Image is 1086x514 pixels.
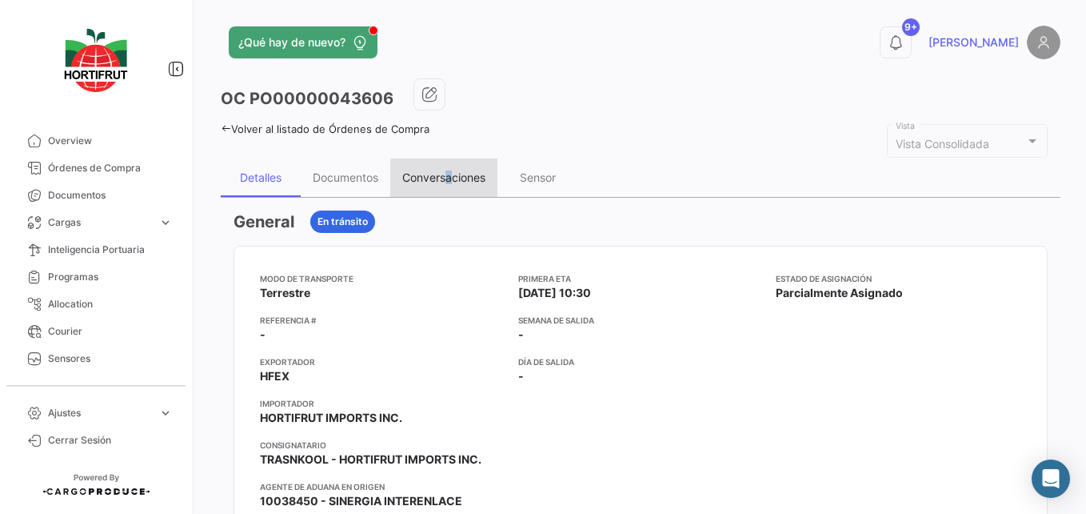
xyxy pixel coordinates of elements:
span: Inteligencia Portuaria [48,243,173,257]
h3: General [234,211,294,233]
img: placeholder-user.png [1027,26,1060,59]
span: expand_more [158,215,173,230]
a: Sensores [13,345,179,372]
span: Terrestre [260,285,310,301]
span: Cerrar Sesión [48,433,173,448]
app-card-info-title: Exportador [260,355,505,368]
span: Programas [48,270,173,284]
span: Cargas [48,215,152,230]
span: expand_more [158,406,173,420]
div: Sensor [520,171,556,184]
app-card-info-title: Primera ETA [518,272,764,285]
span: En tránsito [317,215,368,229]
a: Courier [13,318,179,345]
span: TRASNKOOL - HORTIFRUT IMPORTS INC. [260,452,481,468]
img: logo-hortifrut.svg [56,19,136,102]
div: Documentos [313,171,378,184]
span: Ajustes [48,406,152,420]
span: Overview [48,134,173,148]
app-card-info-title: Referencia # [260,314,505,327]
span: Parcialmente Asignado [776,285,903,301]
app-card-info-title: Estado de Asignación [776,272,1021,285]
app-card-info-title: Día de Salida [518,355,764,368]
span: [DATE] 10:30 [518,285,591,301]
div: Detalles [240,171,281,184]
a: Inteligencia Portuaria [13,236,179,263]
a: Documentos [13,182,179,209]
span: Sensores [48,351,173,366]
app-card-info-title: Agente de Aduana en Origen [260,480,505,493]
app-card-info-title: Importador [260,397,505,410]
span: - [518,327,524,343]
app-card-info-title: Consignatario [260,439,505,452]
span: Documentos [48,188,173,203]
a: Allocation [13,291,179,318]
h3: OC PO00000043606 [221,87,393,110]
span: [PERSON_NAME] [928,34,1019,50]
app-card-info-title: Modo de Transporte [260,272,505,285]
span: - [260,327,266,343]
span: ¿Qué hay de nuevo? [238,34,345,50]
span: Courier [48,324,173,339]
a: Volver al listado de Órdenes de Compra [221,122,429,135]
mat-select-trigger: Vista Consolidada [896,137,989,151]
div: Abrir Intercom Messenger [1032,460,1070,498]
span: Órdenes de Compra [48,161,173,175]
span: HFEX [260,368,289,384]
app-card-info-title: Semana de Salida [518,314,764,327]
span: Allocation [48,297,173,311]
button: ¿Qué hay de nuevo? [229,26,377,58]
div: Conversaciones [402,171,485,184]
span: 10038450 - SINERGIA INTERENLACE [260,493,462,509]
span: - [518,368,524,384]
a: Órdenes de Compra [13,155,179,182]
span: HORTIFRUT IMPORTS INC. [260,410,402,426]
a: Overview [13,127,179,155]
a: Programas [13,263,179,291]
